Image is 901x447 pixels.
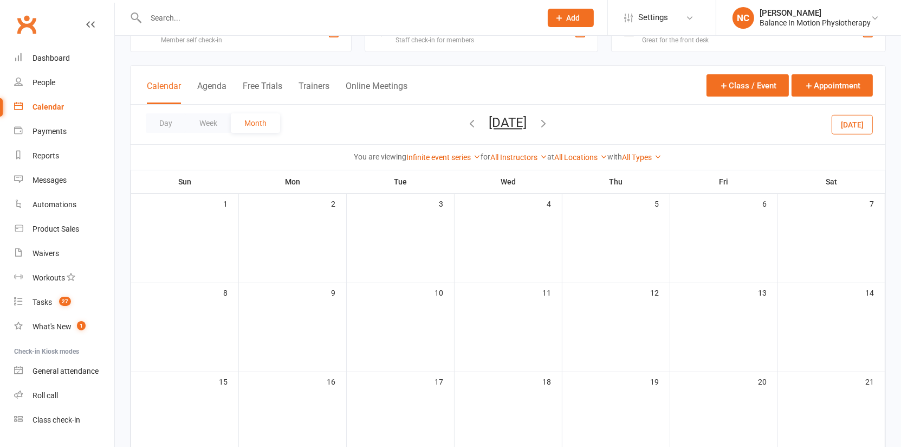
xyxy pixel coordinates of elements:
[865,283,885,301] div: 14
[760,8,871,18] div: [PERSON_NAME]
[396,36,474,44] div: Staff check-in for members
[33,176,67,184] div: Messages
[14,408,114,432] a: Class kiosk mode
[14,46,114,71] a: Dashboard
[14,359,114,384] a: General attendance kiosk mode
[435,283,454,301] div: 10
[327,372,346,390] div: 16
[33,416,80,424] div: Class check-in
[14,71,114,95] a: People
[197,81,226,104] button: Agenda
[650,372,670,390] div: 19
[555,153,608,162] a: All Locations
[547,194,562,212] div: 4
[638,5,668,30] span: Settings
[14,119,114,144] a: Payments
[14,266,114,290] a: Workouts
[832,114,873,134] button: [DATE]
[481,152,491,161] strong: for
[219,372,238,390] div: 15
[14,95,114,119] a: Calendar
[762,194,777,212] div: 6
[608,152,623,161] strong: with
[733,7,754,29] div: NC
[670,170,778,193] th: Fri
[562,170,670,193] th: Thu
[346,81,407,104] button: Online Meetings
[758,283,777,301] div: 13
[455,170,562,193] th: Wed
[407,153,481,162] a: Infinite event series
[142,10,534,25] input: Search...
[131,170,239,193] th: Sun
[542,372,562,390] div: 18
[14,384,114,408] a: Roll call
[548,9,594,27] button: Add
[542,283,562,301] div: 11
[792,74,873,97] button: Appointment
[161,36,228,44] div: Member self check-in
[650,283,670,301] div: 12
[654,194,670,212] div: 5
[14,144,114,168] a: Reports
[14,193,114,217] a: Automations
[347,170,455,193] th: Tue
[760,18,871,28] div: Balance In Motion Physiotherapy
[299,81,329,104] button: Trainers
[14,315,114,339] a: What's New1
[33,322,72,331] div: What's New
[33,103,64,111] div: Calendar
[548,152,555,161] strong: at
[33,54,70,62] div: Dashboard
[870,194,885,212] div: 7
[186,113,231,133] button: Week
[33,298,52,306] div: Tasks
[231,113,280,133] button: Month
[33,367,99,375] div: General attendance
[491,153,548,162] a: All Instructors
[147,81,181,104] button: Calendar
[223,194,238,212] div: 1
[14,217,114,241] a: Product Sales
[706,74,789,97] button: Class / Event
[331,283,346,301] div: 9
[14,168,114,193] a: Messages
[33,78,55,87] div: People
[642,36,762,44] div: Great for the front desk
[33,225,79,233] div: Product Sales
[33,391,58,400] div: Roll call
[33,151,59,160] div: Reports
[489,115,527,130] button: [DATE]
[33,273,65,282] div: Workouts
[223,283,238,301] div: 8
[14,290,114,315] a: Tasks 27
[331,194,346,212] div: 2
[239,170,347,193] th: Mon
[439,194,454,212] div: 3
[567,14,580,22] span: Add
[623,153,662,162] a: All Types
[59,297,71,306] span: 27
[14,241,114,266] a: Waivers
[865,372,885,390] div: 21
[33,127,67,136] div: Payments
[778,170,885,193] th: Sat
[354,152,407,161] strong: You are viewing
[13,11,40,38] a: Clubworx
[758,372,777,390] div: 20
[77,321,86,330] span: 1
[146,113,186,133] button: Day
[33,200,76,209] div: Automations
[243,81,282,104] button: Free Trials
[33,249,59,258] div: Waivers
[435,372,454,390] div: 17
